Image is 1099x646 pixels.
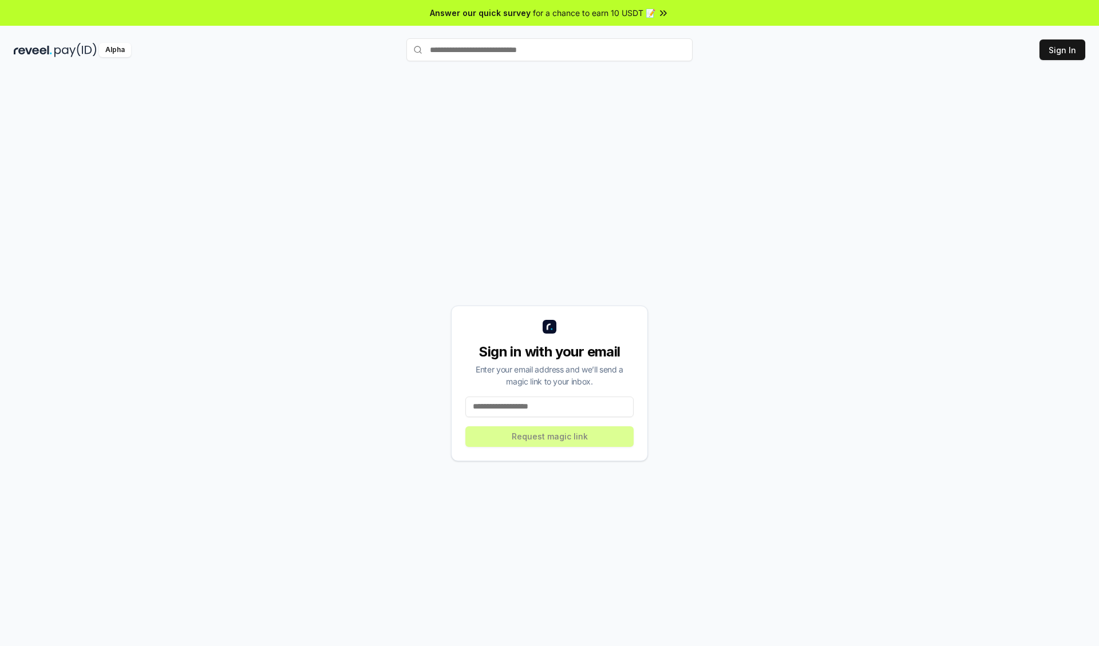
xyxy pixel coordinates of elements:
span: for a chance to earn 10 USDT 📝 [533,7,655,19]
img: pay_id [54,43,97,57]
img: reveel_dark [14,43,52,57]
div: Enter your email address and we’ll send a magic link to your inbox. [465,363,634,387]
div: Sign in with your email [465,343,634,361]
div: Alpha [99,43,131,57]
button: Sign In [1039,39,1085,60]
img: logo_small [543,320,556,334]
span: Answer our quick survey [430,7,531,19]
